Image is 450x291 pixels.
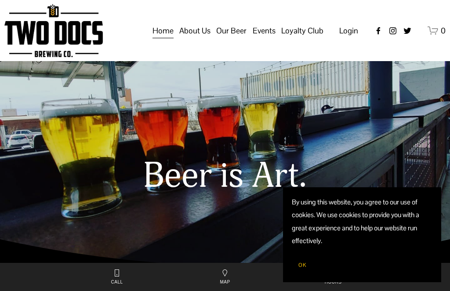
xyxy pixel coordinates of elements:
span: OK [298,262,306,269]
span: Call [63,280,171,284]
div: Hours [279,263,387,291]
a: Home [152,22,174,39]
button: OK [292,257,313,273]
a: Call [63,269,171,284]
section: Cookie banner [283,187,441,282]
h1: Beer is Art. [5,156,445,196]
img: Two Docs Brewing Co. [4,4,103,57]
a: Login [339,23,358,38]
a: instagram-unauth [388,26,397,35]
a: folder dropdown [253,22,276,39]
div: Map [171,263,279,291]
a: twitter-unauth [403,26,412,35]
span: 0 [441,25,446,36]
a: Facebook [374,26,383,35]
a: folder dropdown [216,22,247,39]
span: Events [253,23,276,38]
span: Map [171,280,279,284]
span: Login [339,25,358,36]
a: folder dropdown [179,22,210,39]
span: Hours [279,280,387,284]
p: By using this website, you agree to our use of cookies. We use cookies to provide you with a grea... [292,196,432,248]
span: About Us [179,23,210,38]
a: folder dropdown [281,22,323,39]
a: 0 items in cart [428,25,446,36]
span: Our Beer [216,23,247,38]
span: Loyalty Club [281,23,323,38]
